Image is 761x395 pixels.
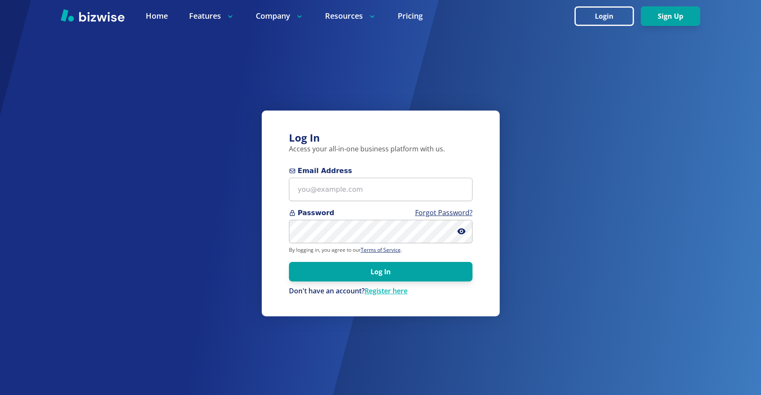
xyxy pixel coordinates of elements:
input: you@example.com [289,178,472,201]
span: Email Address [289,166,472,176]
a: Terms of Service [361,246,401,253]
p: By logging in, you agree to our . [289,247,472,253]
button: Sign Up [641,6,700,26]
a: Login [574,12,641,20]
h3: Log In [289,131,472,145]
p: Features [189,11,235,21]
button: Log In [289,262,472,281]
div: Don't have an account?Register here [289,287,472,296]
button: Login [574,6,634,26]
a: Pricing [398,11,423,21]
a: Forgot Password? [415,208,472,217]
p: Resources [325,11,376,21]
p: Access your all-in-one business platform with us. [289,145,472,154]
a: Home [146,11,168,21]
img: Bizwise Logo [61,9,124,22]
p: Don't have an account? [289,287,472,296]
p: Company [256,11,304,21]
a: Register here [365,286,407,296]
span: Password [289,208,472,218]
a: Sign Up [641,12,700,20]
